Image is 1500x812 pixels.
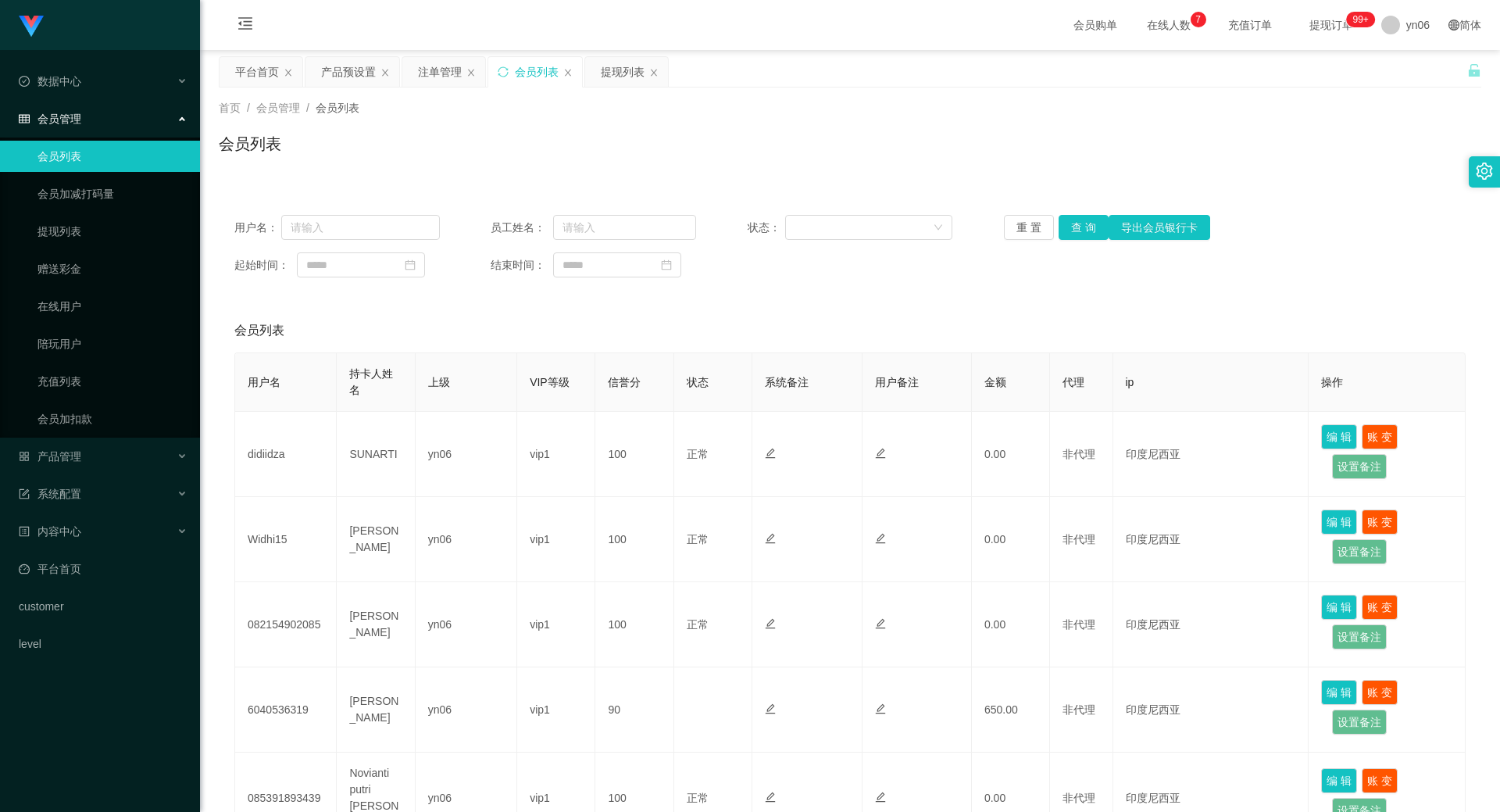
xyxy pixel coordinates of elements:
[316,102,359,114] span: 会员列表
[1332,454,1387,479] button: 设置备注
[875,448,886,459] i: 图标: edit
[1362,768,1398,793] button: 账 变
[1362,595,1398,620] button: 账 变
[337,667,415,753] td: [PERSON_NAME]
[284,68,293,77] i: 图标: close
[416,582,517,667] td: yn06
[380,68,390,77] i: 图标: close
[306,102,309,114] span: /
[19,526,30,537] i: 图标: profile
[1062,618,1095,631] span: 非代理
[875,618,886,629] i: 图标: edit
[934,223,943,234] i: 图标: down
[416,667,517,753] td: yn06
[765,533,776,544] i: 图标: edit
[1062,703,1095,716] span: 非代理
[491,220,553,236] span: 员工姓名：
[1139,20,1198,30] span: 在线人数
[765,618,776,629] i: 图标: edit
[1467,63,1481,77] i: 图标: unlock
[37,328,187,359] a: 陪玩用户
[19,525,81,538] span: 内容中心
[19,75,81,88] span: 数据中心
[491,257,553,274] span: 结束时间：
[19,113,30,124] i: 图标: table
[601,57,645,87] div: 提现列表
[517,497,595,582] td: vip1
[234,257,297,274] span: 起始时间：
[1321,510,1357,535] button: 编 辑
[748,220,786,236] span: 状态：
[1321,680,1357,705] button: 编 辑
[19,450,81,463] span: 产品管理
[19,553,187,585] a: 图标: dashboard平台首页
[687,533,709,546] span: 正常
[553,215,696,240] input: 请输入
[687,618,709,631] span: 正常
[687,792,709,804] span: 正常
[498,66,509,77] i: 图标: sync
[1113,497,1309,582] td: 印度尼西亚
[517,667,595,753] td: vip1
[1448,20,1459,30] i: 图标: global
[1062,792,1095,804] span: 非代理
[765,792,776,803] i: 图标: edit
[428,376,450,388] span: 上级
[1362,510,1398,535] button: 账 变
[1332,710,1387,735] button: 设置备注
[1302,20,1361,30] span: 提现订单
[235,57,279,87] div: 平台首页
[37,291,187,322] a: 在线用户
[19,16,44,38] img: logo.9652507e.png
[687,448,709,460] span: 正常
[972,582,1050,667] td: 0.00
[19,488,81,500] span: 系统配置
[256,102,300,114] span: 会员管理
[1362,680,1398,705] button: 账 变
[1476,163,1493,180] i: 图标: setting
[530,376,570,388] span: VIP等级
[517,412,595,497] td: vip1
[349,367,393,396] span: 持卡人姓名
[1113,582,1309,667] td: 印度尼西亚
[608,376,641,388] span: 信誉分
[337,582,415,667] td: [PERSON_NAME]
[515,57,559,87] div: 会员列表
[235,667,337,753] td: 6040536319
[1321,768,1357,793] button: 编 辑
[1195,12,1201,27] p: 7
[1346,12,1374,27] sup: 267
[37,366,187,397] a: 充值列表
[321,57,376,87] div: 产品预设置
[875,792,886,803] i: 图标: edit
[875,376,919,388] span: 用户备注
[1004,215,1054,240] button: 重 置
[875,533,886,544] i: 图标: edit
[19,488,30,499] i: 图标: form
[19,76,30,87] i: 图标: check-circle-o
[687,376,709,388] span: 状态
[1113,412,1309,497] td: 印度尼西亚
[595,412,673,497] td: 100
[595,667,673,753] td: 90
[1062,376,1084,388] span: 代理
[1062,533,1095,546] span: 非代理
[416,497,517,582] td: yn06
[595,582,673,667] td: 100
[19,591,187,622] a: customer
[649,68,659,77] i: 图标: close
[661,259,672,270] i: 图标: calendar
[1062,448,1095,460] span: 非代理
[247,102,250,114] span: /
[248,376,280,388] span: 用户名
[984,376,1006,388] span: 金额
[765,703,776,714] i: 图标: edit
[37,178,187,209] a: 会员加减打码量
[875,703,886,714] i: 图标: edit
[219,132,281,156] h1: 会员列表
[37,141,187,172] a: 会员列表
[1321,376,1343,388] span: 操作
[1220,20,1280,30] span: 充值订单
[1321,595,1357,620] button: 编 辑
[37,253,187,284] a: 赠送彩金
